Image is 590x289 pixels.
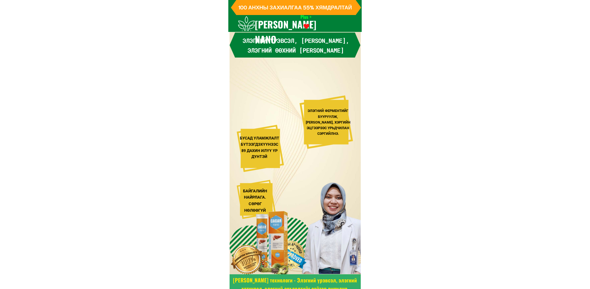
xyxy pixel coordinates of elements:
[240,135,279,160] div: БУСАД УЛАМЖЛАЛТ БҮТЭЭГДЭХҮҮНЭЭС 89 ДАХИН ИЛҮҮ ҮР ДҮНТЭЙ
[238,188,272,214] div: БАЙГАЛИЙН НАЙРЛАГА. СӨРӨГ НӨЛӨӨГҮЙ
[255,17,324,47] h3: [PERSON_NAME] NANO
[305,108,351,136] div: ЭЛЭГНИЙ ФЕРМЕНТИЙГ БУУРУУЛЖ, [PERSON_NAME], ХЭРГИЙН ЭЦГЭЭРЭЭС УРЬДЧИЛАН СЭРГИЙЛНЭ.
[232,36,359,55] h3: Элэгний үрэвсэл, [PERSON_NAME], элэгний өөхний [PERSON_NAME]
